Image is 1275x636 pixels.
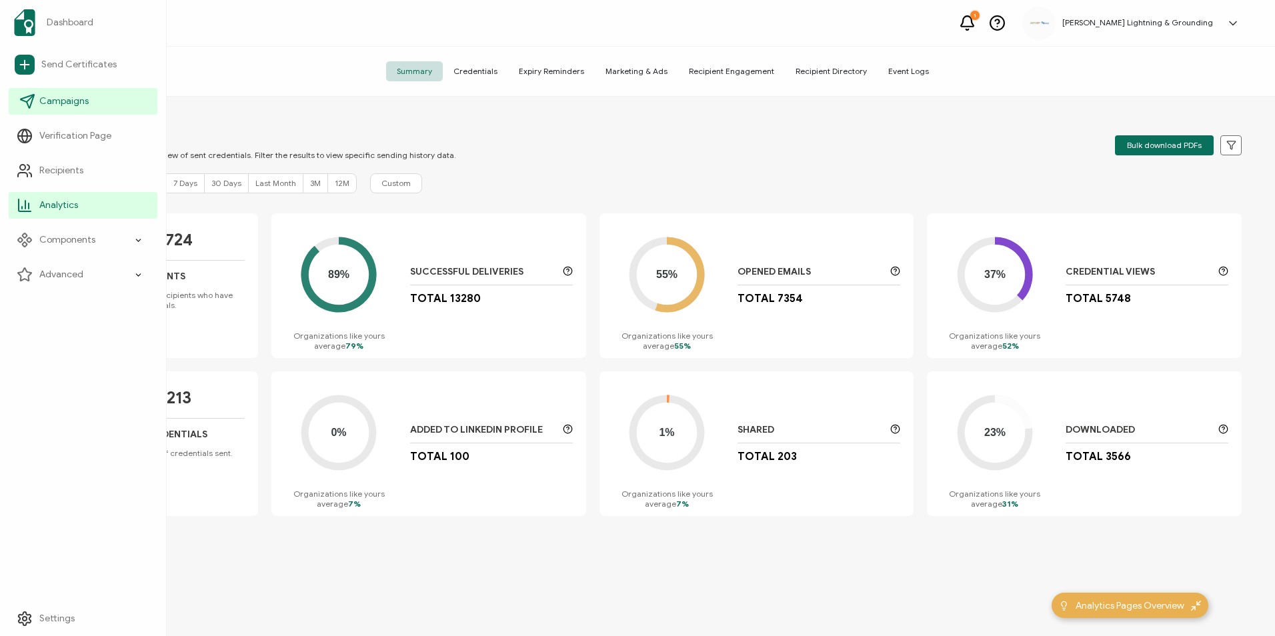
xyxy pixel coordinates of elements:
p: You can view an overview of sent credentials. Filter the results to view specific sending history... [83,150,456,160]
span: Recipient Engagement [678,61,785,81]
p: Total 203 [738,450,797,463]
p: Organizations like yours average [613,331,722,351]
span: Advanced [39,268,83,281]
p: Opened Emails [738,266,884,278]
p: Organizations like yours average [940,489,1049,509]
span: Dashboard [47,16,93,29]
span: Event Logs [878,61,940,81]
img: minimize-icon.svg [1191,601,1201,611]
p: Shared [738,424,884,436]
span: Recipient Directory [785,61,878,81]
p: Total 3566 [1066,450,1131,463]
span: 79% [345,341,363,351]
a: Dashboard [9,4,157,41]
a: Verification Page [9,123,157,149]
p: Organizations like yours average [285,331,393,351]
p: Total number of credentials sent. [109,448,233,458]
span: Analytics Pages Overview [1076,599,1184,613]
p: Successful Deliveries [410,266,556,278]
a: Settings [9,605,157,632]
iframe: Chat Widget [1208,572,1275,636]
a: Recipients [9,157,157,184]
p: Added to LinkedIn Profile [410,424,556,436]
span: 31% [1002,499,1018,509]
a: Send Certificates [9,49,157,80]
span: Custom [381,177,411,189]
p: Credential Views [1066,266,1212,278]
button: Custom [370,173,422,193]
span: 52% [1002,341,1019,351]
p: Total 100 [410,450,469,463]
span: Analytics [39,199,78,212]
span: 30 Days [211,178,241,188]
a: Campaigns [9,88,157,115]
p: Total 7354 [738,292,803,305]
img: aadcaf15-e79d-49df-9673-3fc76e3576c2.png [1029,21,1049,25]
p: Organizations like yours average [285,489,393,509]
span: 12M [335,178,349,188]
span: 7% [676,499,689,509]
span: Components [39,233,95,247]
span: Summary [386,61,443,81]
span: Expiry Reminders [508,61,595,81]
span: Credentials [443,61,508,81]
span: 55% [674,341,691,351]
span: Verification Page [39,129,111,143]
span: Bulk download PDFs [1127,141,1202,149]
p: 14724 [149,230,193,250]
p: Organizations like yours average [613,489,722,509]
span: 7 Days [173,178,197,188]
p: SUMMARY [83,130,456,143]
span: Marketing & Ads [595,61,678,81]
span: Settings [39,612,75,625]
span: Last Month [255,178,296,188]
span: 7% [348,499,361,509]
span: Campaigns [39,95,89,108]
span: Send Certificates [41,58,117,71]
p: 15213 [151,388,191,408]
button: Bulk download PDFs [1115,135,1214,155]
p: Total 5748 [1066,292,1131,305]
img: sertifier-logomark-colored.svg [14,9,35,36]
a: Analytics [9,192,157,219]
h5: [PERSON_NAME] Lightning & Grounding [1062,18,1213,27]
span: 3M [310,178,321,188]
p: Total 13280 [410,292,481,305]
p: Total number of recipients who have received credentials. [97,290,245,310]
p: Downloaded [1066,424,1212,436]
div: 1 [970,11,980,20]
p: Organizations like yours average [940,331,1049,351]
span: Recipients [39,164,83,177]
